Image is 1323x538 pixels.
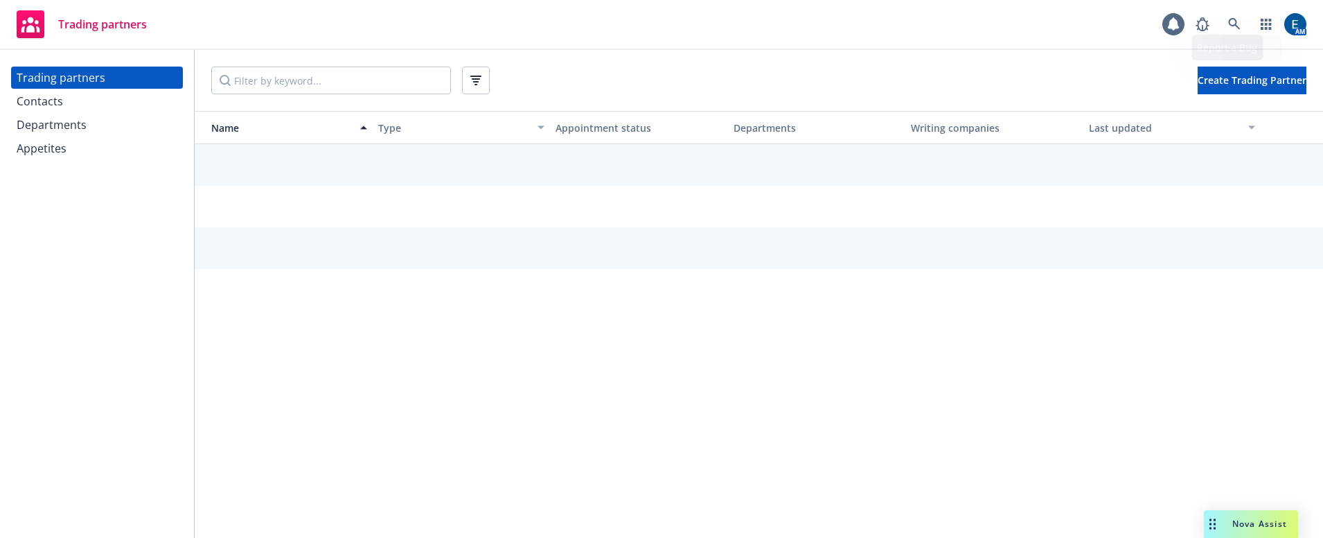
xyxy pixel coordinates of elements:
[1284,13,1306,35] img: photo
[1198,73,1306,87] span: Create Trading Partner
[550,111,728,144] button: Appointment status
[11,90,183,112] a: Contacts
[17,67,105,89] div: Trading partners
[211,67,451,94] input: Filter by keyword...
[1198,67,1306,94] button: Create Trading Partner
[1232,518,1287,530] span: Nova Assist
[911,121,1078,135] div: Writing companies
[373,111,551,144] button: Type
[11,5,152,44] a: Trading partners
[556,121,722,135] div: Appointment status
[17,114,87,136] div: Departments
[1204,510,1298,538] button: Nova Assist
[11,67,183,89] a: Trading partners
[1189,10,1216,38] a: Report a Bug
[200,121,352,135] div: Name
[1252,10,1280,38] a: Switch app
[905,111,1083,144] button: Writing companies
[728,111,906,144] button: Departments
[11,137,183,159] a: Appetites
[195,111,373,144] button: Name
[1083,111,1261,144] button: Last updated
[734,121,900,135] div: Departments
[1089,121,1241,135] div: Last updated
[58,19,147,30] span: Trading partners
[17,137,66,159] div: Appetites
[11,114,183,136] a: Departments
[17,90,63,112] div: Contacts
[1220,10,1248,38] a: Search
[378,121,530,135] div: Type
[1204,510,1221,538] div: Drag to move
